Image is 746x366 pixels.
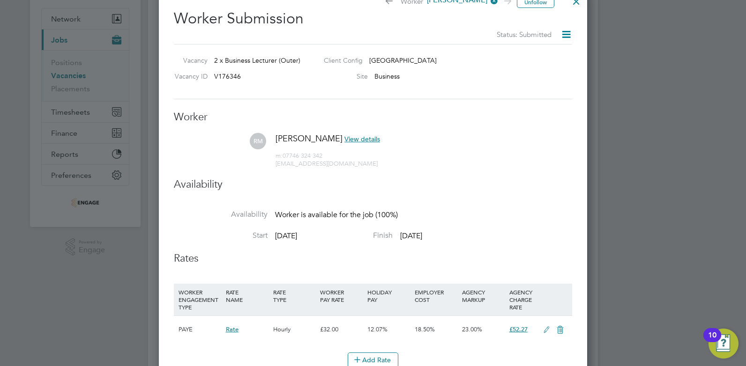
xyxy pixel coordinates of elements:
label: Availability [174,210,268,220]
span: Rate [226,325,239,333]
div: RATE NAME [224,284,271,308]
span: [EMAIL_ADDRESS][DOMAIN_NAME] [276,160,378,168]
div: £32.00 [318,316,365,343]
div: RATE TYPE [271,284,318,308]
span: [PERSON_NAME] [276,133,343,144]
div: PAYE [176,316,224,343]
h3: Worker [174,110,572,124]
div: AGENCY CHARGE RATE [507,284,538,315]
span: Status: Submitted [497,30,552,39]
div: WORKER ENGAGEMENT TYPE [176,284,224,315]
span: RM [250,133,266,149]
span: 12.07% [367,325,388,333]
h2: Worker Submission [174,2,572,40]
h3: Availability [174,178,572,191]
span: [DATE] [275,231,297,241]
label: Vacancy [170,56,208,65]
label: Start [174,231,268,241]
span: Business [374,72,400,81]
span: m: [276,152,283,160]
div: EMPLOYER COST [412,284,460,308]
h3: Rates [174,252,572,265]
span: 18.50% [415,325,435,333]
span: [GEOGRAPHIC_DATA] [369,56,437,65]
span: 07746 324 342 [276,152,322,160]
span: View details [344,135,380,143]
div: Hourly [271,316,318,343]
div: HOLIDAY PAY [365,284,412,308]
div: AGENCY MARKUP [460,284,507,308]
span: 2 x Business Lecturer (Outer) [214,56,300,65]
span: £52.27 [509,325,528,333]
span: V176346 [214,72,241,81]
div: 10 [708,335,716,347]
label: Site [316,72,368,81]
label: Vacancy ID [170,72,208,81]
button: Open Resource Center, 10 new notifications [709,329,739,359]
label: Client Config [316,56,363,65]
label: Finish [299,231,393,241]
span: Worker is available for the job (100%) [275,210,398,220]
div: WORKER PAY RATE [318,284,365,308]
span: 23.00% [462,325,482,333]
span: [DATE] [400,231,422,241]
